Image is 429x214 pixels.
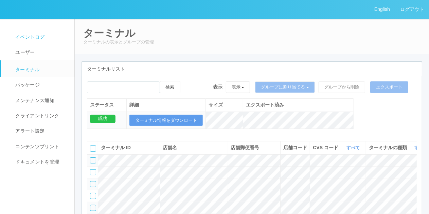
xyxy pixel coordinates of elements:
[369,144,409,151] span: ターミナルの種類
[90,101,124,109] div: ステータス
[1,93,81,108] a: メンテナンス通知
[1,123,81,139] a: アラート設定
[129,101,203,109] div: 詳細
[1,60,81,77] a: ターミナル
[14,50,35,55] span: ユーザー
[90,115,115,123] div: 成功
[14,113,59,118] span: クライアントリンク
[283,145,307,150] span: 店舗コード
[14,128,44,134] span: アラート設定
[1,45,81,60] a: ユーザー
[82,62,422,76] div: ターミナルリスト
[163,145,177,150] span: 店舗名
[83,27,421,39] h2: ターミナル
[313,144,340,151] span: CVS コード
[14,159,59,164] span: ドキュメントを管理
[14,34,44,40] span: イベントログ
[1,77,81,93] a: パッケージ
[1,154,81,170] a: ドキュメントを管理
[346,145,361,150] a: すべて
[231,145,260,150] span: 店舗郵便番号
[1,30,81,45] a: イベントログ
[14,144,59,149] span: コンテンツプリント
[370,81,408,93] button: エクスポート
[345,144,363,151] button: すべて
[83,39,421,45] p: ターミナルの表示とグループの管理
[1,108,81,123] a: クライアントリンク
[1,139,81,154] a: コンテンツプリント
[226,81,250,93] button: 表示
[14,82,40,87] span: パッケージ
[318,81,365,93] button: グループから削除
[129,115,203,126] button: ターミナル情報をダウンロード
[14,98,54,103] span: メンテナンス通知
[101,144,157,151] div: ターミナル ID
[209,101,240,109] div: サイズ
[160,81,180,93] button: 検索
[255,81,315,93] button: グループに割り当てる
[246,101,351,109] div: エクスポート済み
[14,67,40,72] span: ターミナル
[213,83,222,91] span: 表示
